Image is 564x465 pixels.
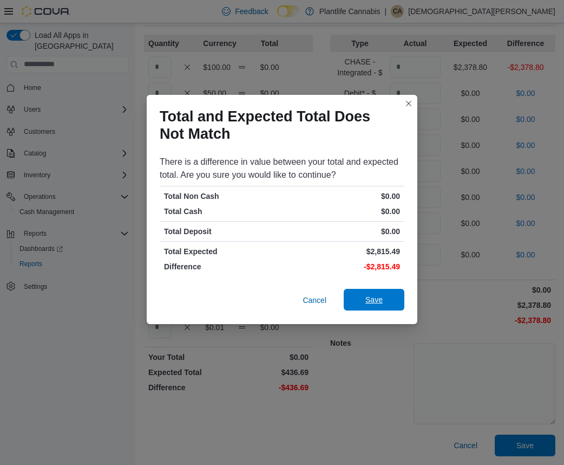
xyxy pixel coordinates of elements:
p: $0.00 [284,191,400,202]
button: Cancel [298,289,331,311]
h1: Total and Expected Total Does Not Match [160,108,396,143]
p: $0.00 [284,226,400,237]
span: Save [365,294,383,305]
button: Closes this modal window [402,97,415,110]
button: Save [344,289,404,311]
p: $0.00 [284,206,400,217]
p: Total Expected [164,246,280,257]
p: $2,815.49 [284,246,400,257]
span: Cancel [303,295,326,306]
p: Total Cash [164,206,280,217]
div: There is a difference in value between your total and expected total. Are you sure you would like... [160,156,404,182]
p: Difference [164,261,280,272]
p: Total Non Cash [164,191,280,202]
p: Total Deposit [164,226,280,237]
p: -$2,815.49 [284,261,400,272]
